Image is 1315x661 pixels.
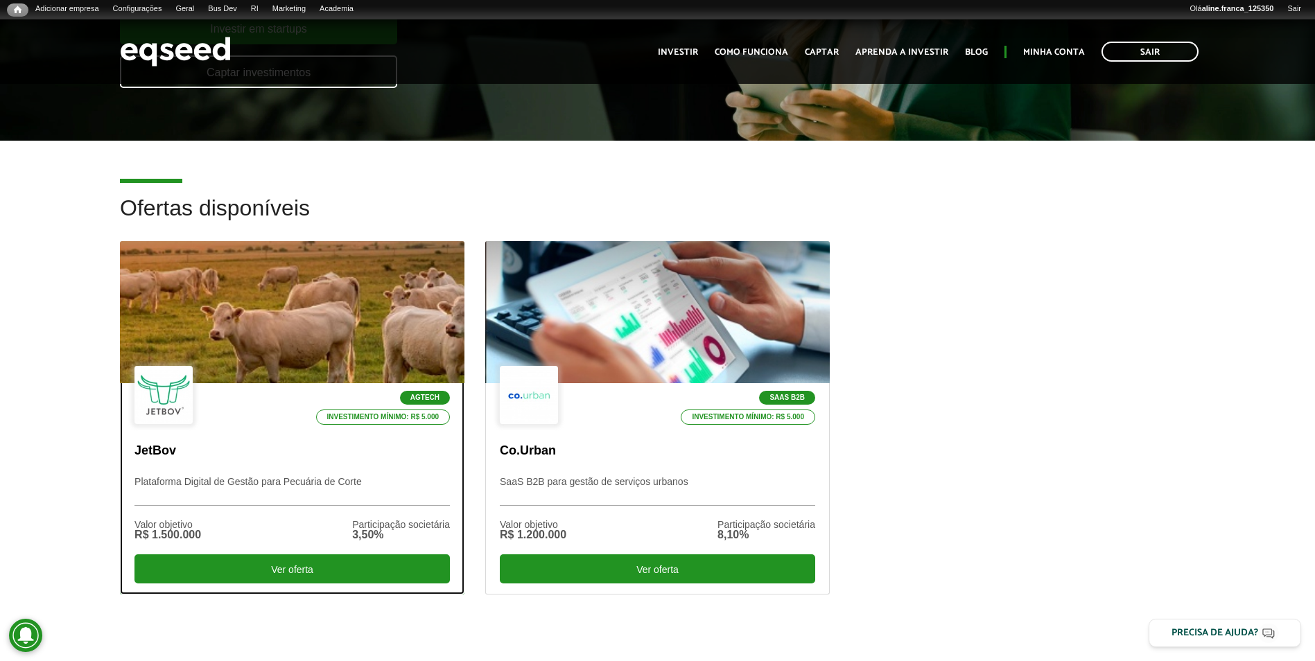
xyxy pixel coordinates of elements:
[313,3,360,15] a: Academia
[134,443,450,459] p: JetBov
[120,241,464,594] a: Agtech Investimento mínimo: R$ 5.000 JetBov Plataforma Digital de Gestão para Pecuária de Corte V...
[1280,3,1308,15] a: Sair
[120,33,231,70] img: EqSeed
[400,391,450,405] p: Agtech
[134,554,450,583] div: Ver oferta
[352,529,450,540] div: 3,50%
[244,3,265,15] a: RI
[134,476,450,506] p: Plataforma Digital de Gestão para Pecuária de Corte
[500,529,566,540] div: R$ 1.200.000
[717,529,815,540] div: 8,10%
[965,48,988,57] a: Blog
[717,520,815,529] div: Participação societária
[805,48,839,57] a: Captar
[265,3,313,15] a: Marketing
[134,529,201,540] div: R$ 1.500.000
[316,409,451,425] p: Investimento mínimo: R$ 5.000
[106,3,169,15] a: Configurações
[1023,48,1085,57] a: Minha conta
[1101,42,1199,62] a: Sair
[658,48,698,57] a: Investir
[759,391,815,405] p: SaaS B2B
[855,48,948,57] a: Aprenda a investir
[715,48,788,57] a: Como funciona
[28,3,106,15] a: Adicionar empresa
[500,476,815,506] p: SaaS B2B para gestão de serviços urbanos
[168,3,201,15] a: Geral
[485,241,830,594] a: SaaS B2B Investimento mínimo: R$ 5.000 Co.Urban SaaS B2B para gestão de serviços urbanos Valor ob...
[500,443,815,459] p: Co.Urban
[120,196,1195,241] h2: Ofertas disponíveis
[7,3,28,17] a: Início
[14,5,21,15] span: Início
[134,520,201,529] div: Valor objetivo
[1183,3,1281,15] a: Oláaline.franca_125350
[1202,4,1274,12] strong: aline.franca_125350
[500,520,566,529] div: Valor objetivo
[681,409,815,425] p: Investimento mínimo: R$ 5.000
[201,3,244,15] a: Bus Dev
[352,520,450,529] div: Participação societária
[500,554,815,583] div: Ver oferta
